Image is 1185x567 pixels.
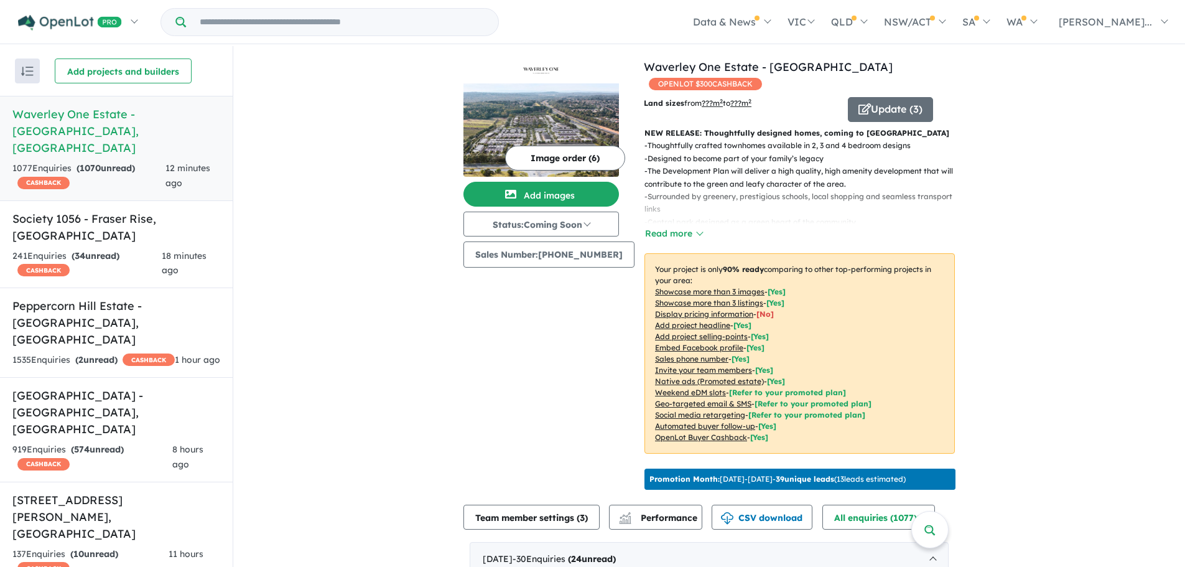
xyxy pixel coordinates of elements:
[468,63,614,78] img: Waverley One Estate - Wantirna South Logo
[644,253,955,454] p: Your project is only comparing to other top-performing projects in your area: - - - - - - - - - -...
[71,444,124,455] strong: ( unread)
[655,433,747,442] u: OpenLot Buyer Cashback
[644,60,893,74] a: Waverley One Estate - [GEOGRAPHIC_DATA]
[655,365,752,375] u: Invite your team members
[72,250,119,261] strong: ( unread)
[655,309,753,319] u: Display pricing information
[655,354,728,363] u: Sales phone number
[463,182,619,207] button: Add images
[162,250,207,276] span: 18 minutes ago
[12,443,172,472] div: 919 Enquir ies
[644,190,965,216] p: - Surrounded by greenery, prestigious schools, local shopping and seamless transport links
[776,474,834,484] b: 39 unique leads
[463,212,619,237] button: Status:Coming Soon
[463,83,619,177] img: Waverley One Estate - Wantirna South
[580,512,585,523] span: 3
[619,516,631,524] img: bar-chart.svg
[751,332,769,341] span: [ Yes ]
[55,59,192,83] button: Add projects and builders
[175,354,220,365] span: 1 hour ago
[729,388,846,397] span: [Refer to your promoted plan]
[655,410,745,419] u: Social media retargeting
[644,165,965,190] p: - The Development Plan will deliver a high quality, high amenity development that will contribute...
[75,250,85,261] span: 34
[17,264,70,276] span: CASHBACK
[848,97,933,122] button: Update (3)
[655,321,730,330] u: Add project headline
[655,332,748,341] u: Add project selling-points
[74,444,90,455] span: 574
[463,505,600,530] button: Team member settings (3)
[644,98,684,108] b: Land sizes
[12,106,220,156] h5: Waverley One Estate - [GEOGRAPHIC_DATA] , [GEOGRAPHIC_DATA]
[755,365,773,375] span: [ Yes ]
[766,298,784,307] span: [ Yes ]
[756,309,774,319] span: [ No ]
[655,421,755,431] u: Automated buyer follow-up
[123,354,175,366] span: CASHBACK
[649,78,762,90] span: OPENLOT $ 300 CASHBACK
[12,249,162,279] div: 241 Enquir ies
[655,399,751,408] u: Geo-targeted email & SMS
[748,98,751,105] sup: 2
[723,98,751,108] span: to
[12,353,175,368] div: 1535 Enquir ies
[748,410,865,419] span: [Refer to your promoted plan]
[721,512,733,525] img: download icon
[649,474,906,485] p: [DATE] - [DATE] - ( 13 leads estimated)
[767,377,785,386] span: [Yes]
[644,216,965,228] p: - Central park designed as a green heart of the community
[73,548,84,560] span: 10
[21,67,34,76] img: sort.svg
[730,98,751,108] u: ???m
[621,512,697,523] span: Performance
[644,227,703,241] button: Read more
[78,354,83,365] span: 2
[644,139,965,152] p: - Thoughtfully crafted townhomes available in 2, 3 and 4 bedroom designs
[609,505,702,530] button: Performance
[655,388,726,397] u: Weekend eDM slots
[644,127,955,139] p: NEW RELEASE: Thoughtfully designed homes, coming to [GEOGRAPHIC_DATA]
[18,15,122,30] img: Openlot PRO Logo White
[12,210,220,244] h5: Society 1056 - Fraser Rise , [GEOGRAPHIC_DATA]
[17,458,70,471] span: CASHBACK
[649,474,720,484] b: Promotion Month:
[505,146,625,171] button: Image order (6)
[70,548,118,560] strong: ( unread)
[165,162,210,189] span: 12 minutes ago
[12,492,220,542] h5: [STREET_ADDRESS][PERSON_NAME] , [GEOGRAPHIC_DATA]
[655,287,764,296] u: Showcase more than 3 images
[568,553,616,565] strong: ( unread)
[644,97,839,110] p: from
[655,343,743,352] u: Embed Facebook profile
[513,553,616,565] span: - 30 Enquir ies
[188,9,496,35] input: Try estate name, suburb, builder or developer
[75,354,118,365] strong: ( unread)
[732,354,750,363] span: [ Yes ]
[750,433,768,442] span: [Yes]
[702,98,723,108] u: ??? m
[733,321,751,330] span: [ Yes ]
[620,512,631,519] img: line-chart.svg
[655,377,764,386] u: Native ads (Promoted estate)
[768,287,786,296] span: [ Yes ]
[172,444,203,470] span: 8 hours ago
[755,399,871,408] span: [Refer to your promoted plan]
[1059,16,1152,28] span: [PERSON_NAME]...
[80,162,101,174] span: 1070
[463,59,619,177] a: Waverley One Estate - Wantirna South LogoWaverley One Estate - Wantirna South
[571,553,582,565] span: 24
[723,265,764,274] b: 90 % ready
[822,505,935,530] button: All enquiries (1077)
[463,241,634,268] button: Sales Number:[PHONE_NUMBER]
[746,343,764,352] span: [ Yes ]
[12,387,220,438] h5: [GEOGRAPHIC_DATA] - [GEOGRAPHIC_DATA] , [GEOGRAPHIC_DATA]
[720,98,723,105] sup: 2
[712,505,812,530] button: CSV download
[12,161,165,191] div: 1077 Enquir ies
[17,177,70,189] span: CASHBACK
[655,298,763,307] u: Showcase more than 3 listings
[77,162,135,174] strong: ( unread)
[758,421,776,431] span: [Yes]
[644,152,965,165] p: - Designed to become part of your family’s legacy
